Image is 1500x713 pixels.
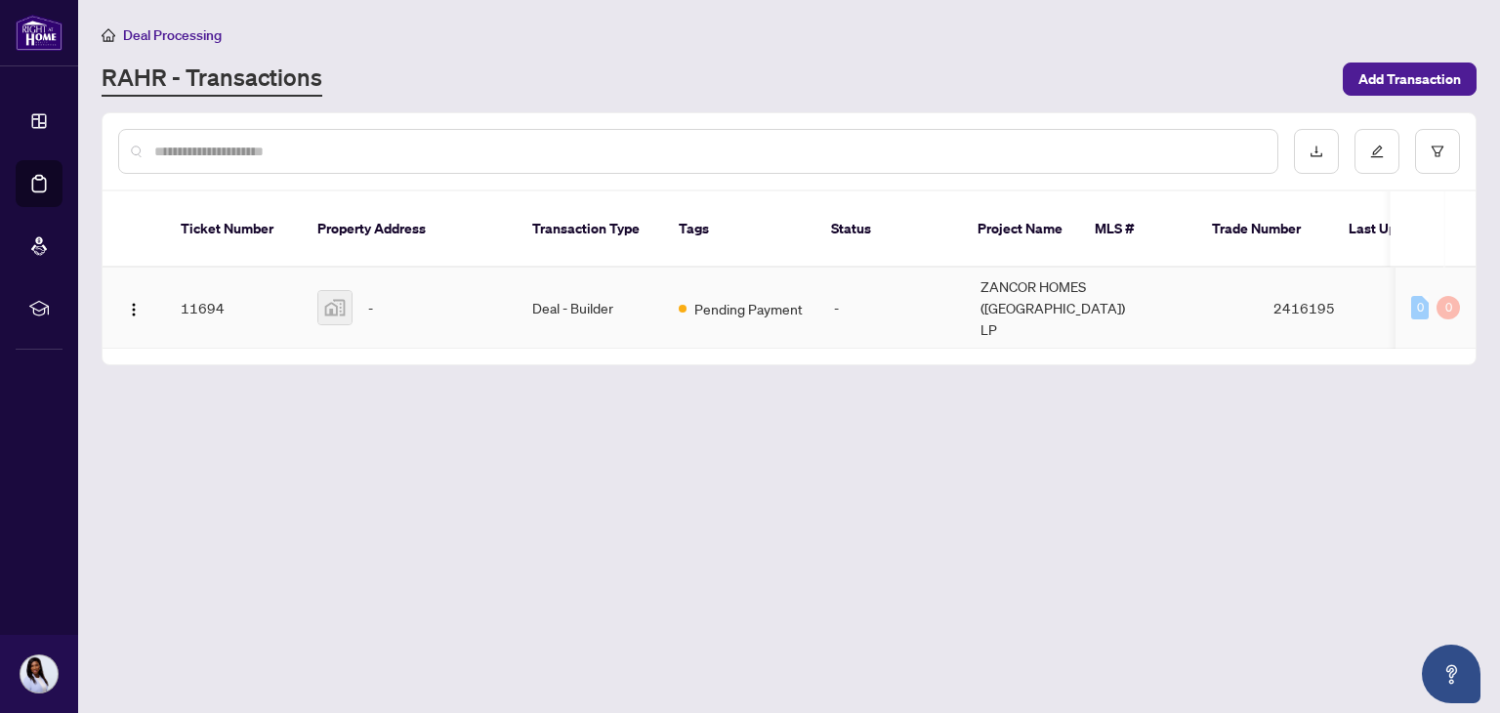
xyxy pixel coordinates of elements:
[118,292,149,323] button: Logo
[1358,63,1461,95] span: Add Transaction
[694,298,803,319] span: Pending Payment
[1354,129,1399,174] button: edit
[1294,129,1339,174] button: download
[1258,268,1395,349] td: 2416195
[165,268,302,349] td: 11694
[123,26,222,44] span: Deal Processing
[302,191,517,268] th: Property Address
[126,302,142,317] img: Logo
[1415,129,1460,174] button: filter
[1310,145,1323,158] span: download
[815,191,962,268] th: Status
[16,15,62,51] img: logo
[368,297,373,318] span: -
[1333,191,1479,268] th: Last Updated By
[1431,145,1444,158] span: filter
[962,191,1079,268] th: Project Name
[1370,145,1384,158] span: edit
[818,268,965,349] td: -
[1437,296,1460,319] div: 0
[165,191,302,268] th: Ticket Number
[1343,63,1477,96] button: Add Transaction
[965,268,1141,349] td: ZANCOR HOMES ([GEOGRAPHIC_DATA]) LP
[102,28,115,42] span: home
[21,655,58,692] img: Profile Icon
[102,62,322,97] a: RAHR - Transactions
[318,291,352,324] img: thumbnail-img
[663,191,815,268] th: Tags
[1422,645,1480,703] button: Open asap
[1079,191,1196,268] th: MLS #
[517,268,663,349] td: Deal - Builder
[1196,191,1333,268] th: Trade Number
[517,191,663,268] th: Transaction Type
[1411,296,1429,319] div: 0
